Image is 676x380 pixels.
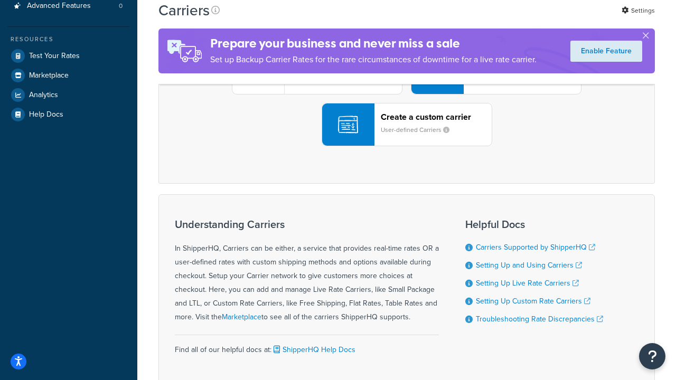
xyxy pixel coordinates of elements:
span: 0 [119,2,123,11]
a: Troubleshooting Rate Discrepancies [476,313,603,325]
a: Marketplace [8,66,129,85]
span: Marketplace [29,71,69,80]
span: Advanced Features [27,2,91,11]
img: icon-carrier-custom-c93b8a24.svg [338,115,358,135]
a: Marketplace [222,311,261,322]
button: Open Resource Center [639,343,665,369]
div: Find all of our helpful docs at: [175,335,439,357]
a: Analytics [8,85,129,104]
img: ad-rules-rateshop-fe6ec290ccb7230408bd80ed9643f0289d75e0ffd9eb532fc0e269fcd187b520.png [158,28,210,73]
small: User-defined Carriers [381,125,458,135]
a: Setting Up and Using Carriers [476,260,582,271]
div: Resources [8,35,129,44]
a: Enable Feature [570,41,642,62]
a: Setting Up Live Rate Carriers [476,278,579,289]
button: Create a custom carrierUser-defined Carriers [322,103,492,146]
a: Setting Up Custom Rate Carriers [476,296,590,307]
div: In ShipperHQ, Carriers can be either, a service that provides real-time rates OR a user-defined r... [175,218,439,324]
a: Test Your Rates [8,46,129,65]
h3: Understanding Carriers [175,218,439,230]
span: Analytics [29,91,58,100]
a: Carriers Supported by ShipperHQ [476,242,595,253]
a: ShipperHQ Help Docs [271,344,355,355]
a: Help Docs [8,105,129,124]
a: Settings [622,3,655,18]
h3: Helpful Docs [465,218,603,230]
header: Create a custom carrier [381,112,492,122]
p: Set up Backup Carrier Rates for the rare circumstances of downtime for a live rate carrier. [210,52,537,67]
h4: Prepare your business and never miss a sale [210,35,537,52]
span: Help Docs [29,110,63,119]
span: Test Your Rates [29,52,80,61]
